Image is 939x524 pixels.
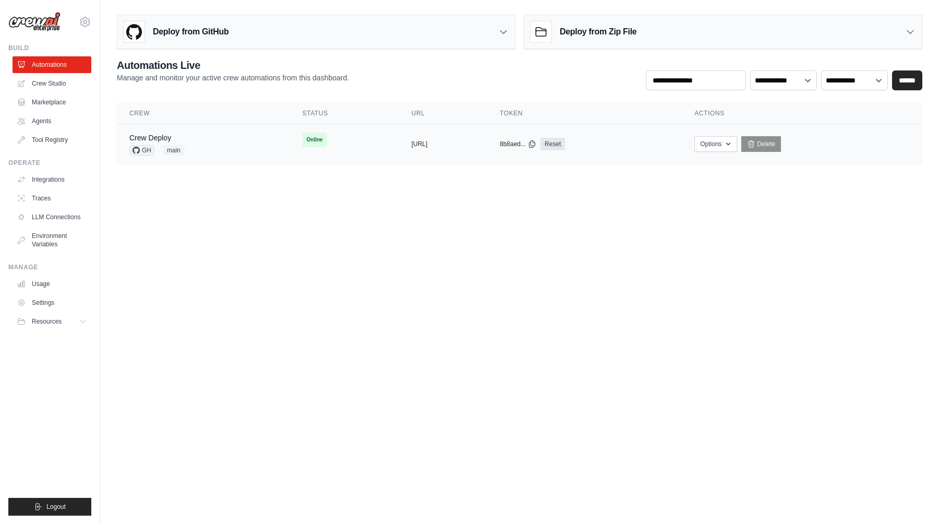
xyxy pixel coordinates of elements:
h3: Deploy from Zip File [560,26,636,38]
a: Integrations [13,171,91,188]
a: LLM Connections [13,209,91,225]
span: Logout [46,503,66,511]
div: Manage [8,263,91,271]
a: Usage [13,276,91,292]
a: Traces [13,190,91,207]
th: URL [399,103,487,124]
div: Build [8,44,91,52]
p: Manage and monitor your active crew automations from this dashboard. [117,73,349,83]
button: Logout [8,498,91,516]
img: Logo [8,12,61,32]
h2: Automations Live [117,58,349,73]
th: Crew [117,103,290,124]
a: Crew Deploy [129,134,171,142]
a: Automations [13,56,91,73]
span: Resources [32,317,62,326]
a: Settings [13,294,91,311]
th: Token [487,103,682,124]
a: Tool Registry [13,132,91,148]
a: Agents [13,113,91,129]
h3: Deploy from GitHub [153,26,228,38]
span: Online [303,133,327,147]
span: GH [129,145,154,156]
button: 8b8aed... [500,140,536,148]
div: Operate [8,159,91,167]
button: Resources [13,313,91,330]
a: Crew Studio [13,75,91,92]
a: Marketplace [13,94,91,111]
a: Reset [540,138,565,150]
span: main [163,145,185,156]
img: GitHub Logo [124,21,145,42]
button: Options [694,136,737,152]
a: Environment Variables [13,228,91,253]
th: Status [290,103,399,124]
th: Actions [682,103,922,124]
a: Delete [741,136,781,152]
